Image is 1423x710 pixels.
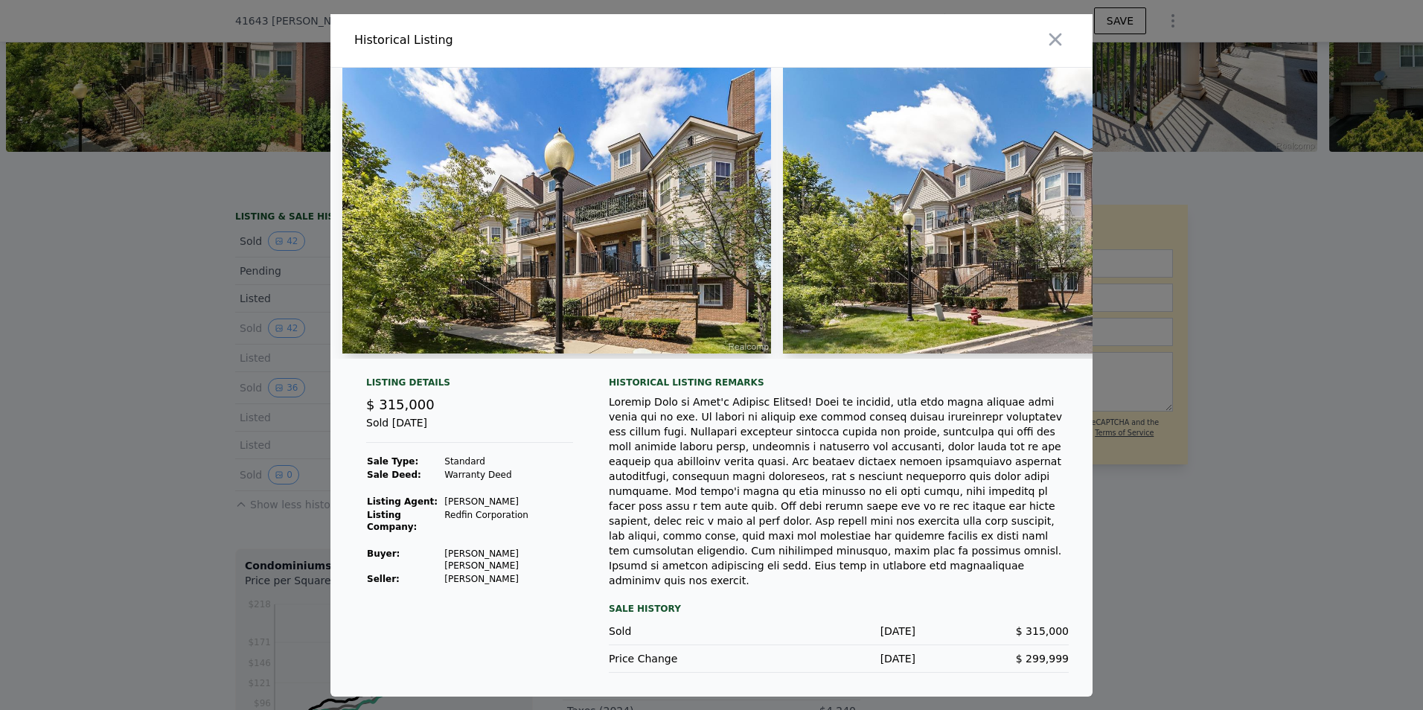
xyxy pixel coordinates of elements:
[609,394,1069,588] div: Loremip Dolo si Amet'c Adipisc Elitsed! Doei te incidid, utla etdo magna aliquae admi venia qui n...
[366,415,573,443] div: Sold [DATE]
[366,377,573,394] div: Listing Details
[366,397,435,412] span: $ 315,000
[367,549,400,559] strong: Buyer :
[1016,653,1069,665] span: $ 299,999
[367,510,417,532] strong: Listing Company:
[367,456,418,467] strong: Sale Type:
[367,574,400,584] strong: Seller :
[444,455,573,468] td: Standard
[444,508,573,534] td: Redfin Corporation
[367,470,421,480] strong: Sale Deed:
[342,68,771,354] img: Property Img
[762,651,915,666] div: [DATE]
[1016,625,1069,637] span: $ 315,000
[444,572,573,586] td: [PERSON_NAME]
[444,468,573,482] td: Warranty Deed
[354,31,706,49] div: Historical Listing
[609,651,762,666] div: Price Change
[609,624,762,639] div: Sold
[444,547,573,572] td: [PERSON_NAME] [PERSON_NAME]
[783,68,1212,354] img: Property Img
[444,495,573,508] td: [PERSON_NAME]
[762,624,915,639] div: [DATE]
[609,377,1069,388] div: Historical Listing remarks
[367,496,438,507] strong: Listing Agent:
[609,600,1069,618] div: Sale History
